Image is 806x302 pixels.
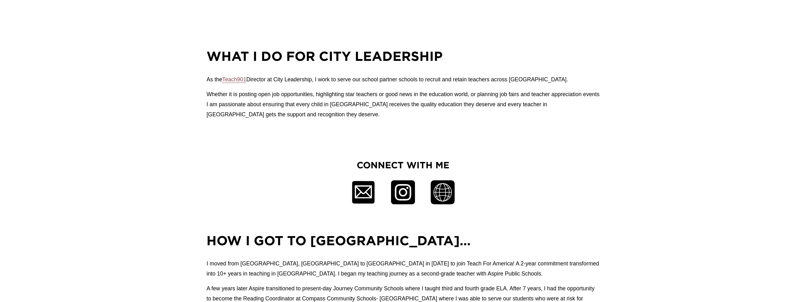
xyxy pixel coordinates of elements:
p: I moved from [GEOGRAPHIC_DATA], [GEOGRAPHIC_DATA] to [GEOGRAPHIC_DATA] in [DATE] to join Teach Fo... [207,259,599,279]
p: As the Director at City Leadership, I work to serve our school partner schools to recruit and ret... [207,75,599,85]
h2: What I do for city Leadership [207,47,599,65]
p: Whether it is posting open job opportunities, highlighting star teachers or good news in the educ... [207,90,599,119]
h2: How I got to [GEOGRAPHIC_DATA]… [207,232,599,249]
h3: CONNECT WITH ME [345,159,461,171]
a: Teach901 [222,76,246,83]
